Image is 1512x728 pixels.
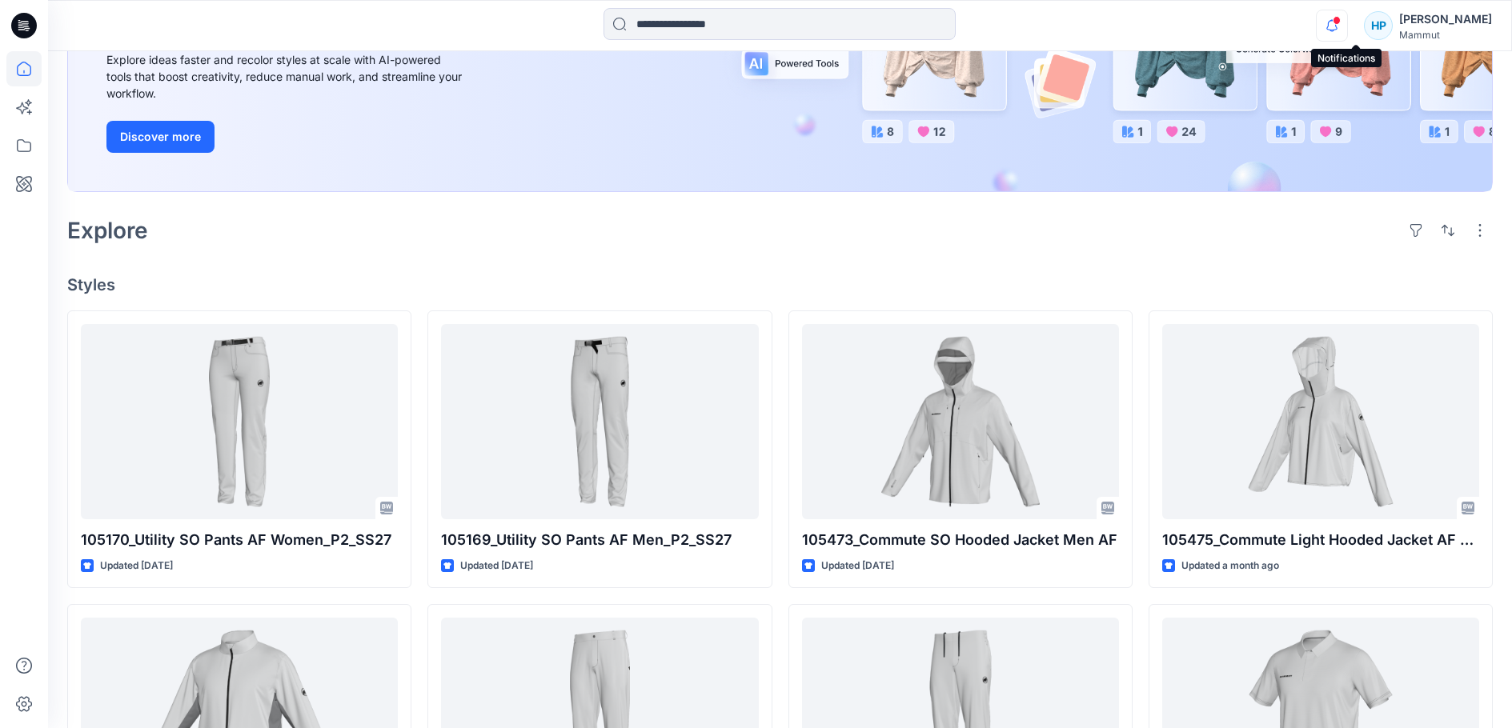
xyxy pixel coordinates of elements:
[106,121,215,153] button: Discover more
[67,275,1493,294] h4: Styles
[441,529,758,551] p: 105169_Utility SO Pants AF Men_P2_SS27
[802,324,1119,519] a: 105473_Commute SO Hooded Jacket Men AF
[1162,529,1479,551] p: 105475_Commute Light Hooded Jacket AF Women
[460,558,533,574] p: Updated [DATE]
[67,218,148,243] h2: Explore
[441,324,758,519] a: 105169_Utility SO Pants AF Men_P2_SS27
[821,558,894,574] p: Updated [DATE]
[1162,324,1479,519] a: 105475_Commute Light Hooded Jacket AF Women
[106,121,467,153] a: Discover more
[100,558,173,574] p: Updated [DATE]
[81,324,398,519] a: 105170_Utility SO Pants AF Women_P2_SS27
[1364,11,1393,40] div: HP
[106,51,467,102] div: Explore ideas faster and recolor styles at scale with AI-powered tools that boost creativity, red...
[1181,558,1279,574] p: Updated a month ago
[81,529,398,551] p: 105170_Utility SO Pants AF Women_P2_SS27
[802,529,1119,551] p: 105473_Commute SO Hooded Jacket Men AF
[1399,29,1492,41] div: Mammut
[1399,10,1492,29] div: [PERSON_NAME]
